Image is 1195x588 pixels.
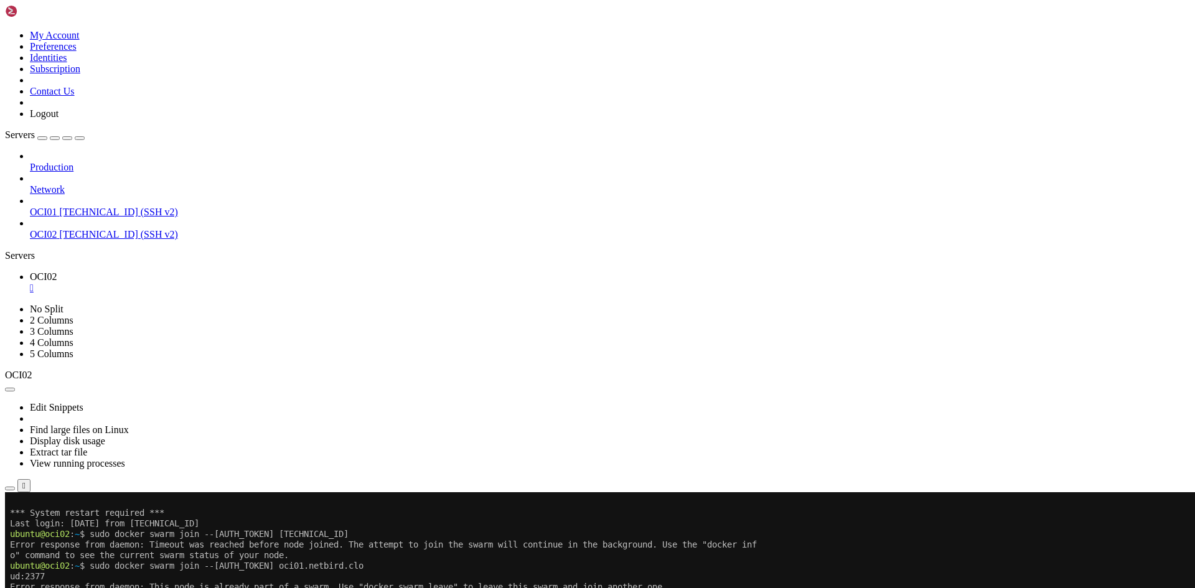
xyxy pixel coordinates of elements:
span: Production [30,162,73,172]
span: Network [30,184,65,195]
x-row: logging LEVEL set logging to LEVEL [5,396,1033,407]
x-row: 64 bytes from [DOMAIN_NAME] ([TECHNICAL_ID]): icmp_seq=4 ttl=64 time=0.602 ms [5,227,1033,238]
img: Shellngn [5,5,77,17]
a: 2 Columns [30,315,73,325]
x-row: : $ sudo ufw -h [5,301,1033,312]
span: ~ [70,174,75,184]
span: ~ [70,100,75,110]
x-row: insert NUM RULE insert RULE at NUM [5,460,1033,470]
x-row: --- [DOMAIN_NAME] ping statistics --- [5,248,1033,259]
a: OCI02 [TECHNICAL_ID] (SSH v2) [30,229,1190,240]
span: OCI02 [5,370,32,380]
a: OCI02 [30,271,1190,294]
span: ubuntu@oci02 [5,68,65,78]
span: [TECHNICAL_ID] (SSH v2) [60,207,178,217]
x-row: : $ sudo docker swarm join --[AUTH_TOKEN] oci01.netbird.clo [5,68,1033,79]
x-row: Error response from daemon: rpc error: code = Unavailable desc = connection error: desc = "transp... [5,153,1033,164]
a: Find large files on Linux [30,424,129,435]
div:  [22,481,26,490]
x-row: ^C [5,238,1033,248]
x-row: Error response from daemon: This node is already part of a swarm. Use "docker swarm leave" to lea... [5,90,1033,100]
span: ubuntu@oci02 [5,132,65,142]
x-row: reject ARGS add reject rule [5,428,1033,439]
span: [TECHNICAL_ID] (SSH v2) [60,229,178,240]
a: My Account [30,30,80,40]
a: Identities [30,52,67,63]
li: Network [30,173,1190,195]
span: ubuntu@oci02 [5,37,65,47]
a: 4 Columns [30,337,73,348]
span: ubuntu@oci02 [5,280,65,290]
span: ubuntu@oci02 [5,100,65,110]
x-row: enable enables the firewall [5,365,1033,375]
a: No Split [30,304,63,314]
x-row: allow ARGS add allow rule [5,407,1033,418]
li: Production [30,151,1190,173]
x-row: ERROR: not enough args [5,291,1033,301]
x-row: : $ docker ^C [5,100,1033,111]
x-row: : $ sudo ping [DOMAIN_NAME] [5,174,1033,185]
li: OCI01 [TECHNICAL_ID] (SSH v2) [30,195,1190,218]
span: ubuntu@oci02 [5,111,65,121]
span: ubuntu@oci02 [5,174,65,184]
span: ~ [70,111,75,121]
a: Edit Snippets [30,402,83,413]
x-row: route RULE add route RULE [5,481,1033,492]
a: View running processes [30,458,125,469]
x-row: rtt min/avg/max/mdev = 0.497/0.558/0.602/0.040 ms [5,269,1033,280]
span: ~ [70,68,75,78]
x-row: Last login: [DATE] from [TECHNICAL_ID] [5,26,1033,37]
x-row: ud:2377 [5,142,1033,153]
x-row: 64 bytes from [DOMAIN_NAME] ([TECHNICAL_ID]): icmp_seq=1 ttl=64 time=0.586 ms [5,195,1033,206]
a: Network [30,184,1190,195]
li: OCI02 [TECHNICAL_ID] (SSH v2) [30,218,1190,240]
span: ~ [70,132,75,142]
span: Servers [5,129,35,140]
x-row: delete RULE|NUM delete RULE [5,449,1033,460]
x-row: : $ ufw [5,280,1033,291]
x-row: limit ARGS add limit rule [5,439,1033,449]
a: Logout [30,108,59,119]
x-row: deny ARGS add deny rule [5,418,1033,428]
a: 5 Columns [30,348,73,359]
span: OCI01 [30,207,57,217]
span: OCI02 [30,271,57,282]
x-row: 64 bytes from [DOMAIN_NAME] ([TECHNICAL_ID]): icmp_seq=2 ttl=64 time=0.497 ms [5,206,1033,217]
a: Servers [5,129,85,140]
x-row: Commands: [5,354,1033,365]
a: OCI01 [TECHNICAL_ID] (SSH v2) [30,207,1190,218]
x-row: disable disables the firewall [5,375,1033,386]
a: 3 Columns [30,326,73,337]
button:  [17,479,30,492]
x-row: Node left the swarm. [5,121,1033,132]
span: ~ [70,280,75,290]
x-row: Usage: ufw COMMAND [5,333,1033,343]
x-row: ERROR: Invalid syntax [5,312,1033,322]
div: Servers [5,250,1190,261]
x-row: Error response from daemon: Timeout was reached before node joined. The attempt to join the swarm... [5,47,1033,58]
span: ubuntu@oci02 [5,301,65,311]
x-row: route delete RULE|NUM delete route RULE [5,492,1033,502]
a: Display disk usage [30,436,105,446]
x-row: : $ sudo docker swarm leave [5,111,1033,121]
x-row: : $ sudo docker swarm join --[AUTH_TOKEN] oci01.netbird.clo [5,132,1033,142]
x-row: *** System restart required *** [5,16,1033,26]
a: Preferences [30,41,77,52]
x-row: PING [DOMAIN_NAME] ([TECHNICAL_ID]) 56(84) bytes of data. [5,185,1033,195]
x-row: prepend RULE prepend RULE [5,470,1033,481]
a: Production [30,162,1190,173]
x-row: default ARG set default policy [5,386,1033,396]
span: ~ [70,37,75,47]
x-row: o" command to see the current swarm status of your node. [5,58,1033,68]
x-row: : connect: no route to host" [5,164,1033,174]
a:  [30,282,1190,294]
span: OCI02 [30,229,57,240]
x-row: 64 bytes from [DOMAIN_NAME] ([TECHNICAL_ID]): icmp_seq=3 ttl=64 time=0.547 ms [5,217,1033,227]
x-row: ud:2377 [5,79,1033,90]
span: ~ [70,301,75,311]
a: Extract tar file [30,447,87,457]
a: Subscription [30,63,80,74]
x-row: 4 packets transmitted, 4 received, 0% packet loss, time 3079ms [5,259,1033,269]
x-row: : $ sudo docker swarm join --[AUTH_TOKEN] [TECHNICAL_ID] [5,37,1033,47]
